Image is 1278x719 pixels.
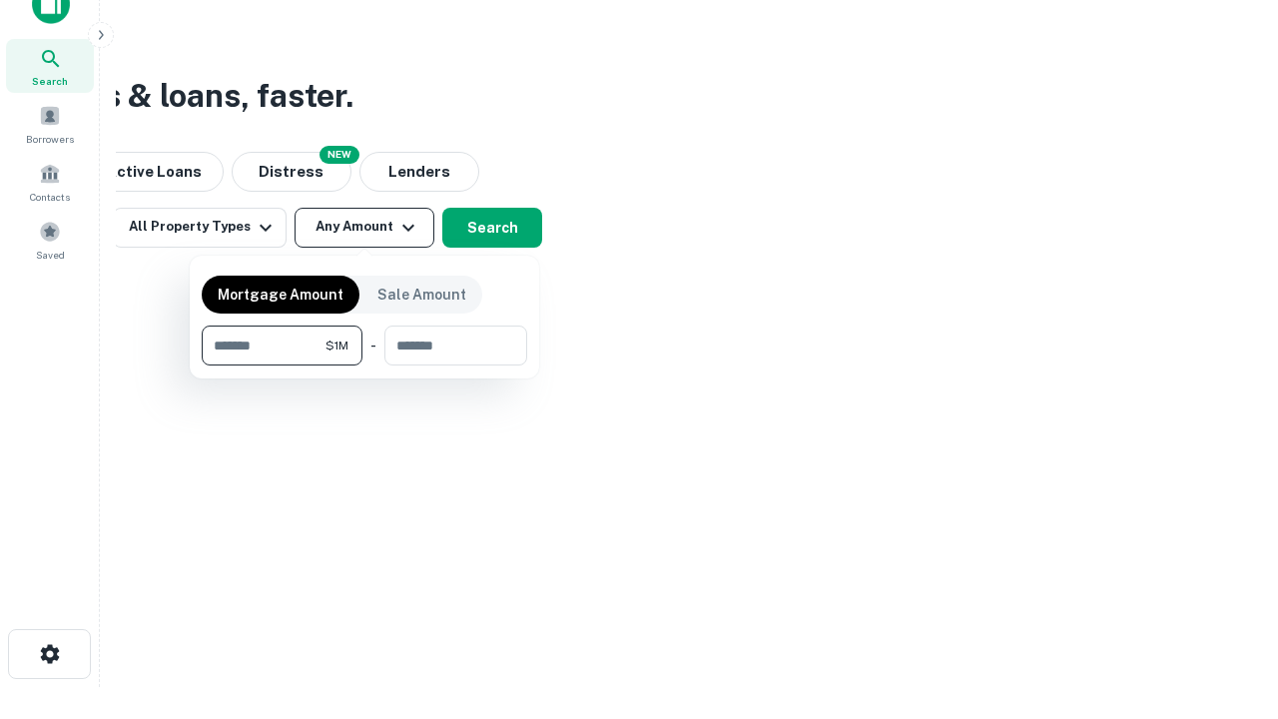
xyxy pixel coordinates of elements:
[325,337,348,355] span: $1M
[218,284,343,306] p: Mortgage Amount
[370,326,376,365] div: -
[377,284,466,306] p: Sale Amount
[1178,559,1278,655] iframe: Chat Widget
